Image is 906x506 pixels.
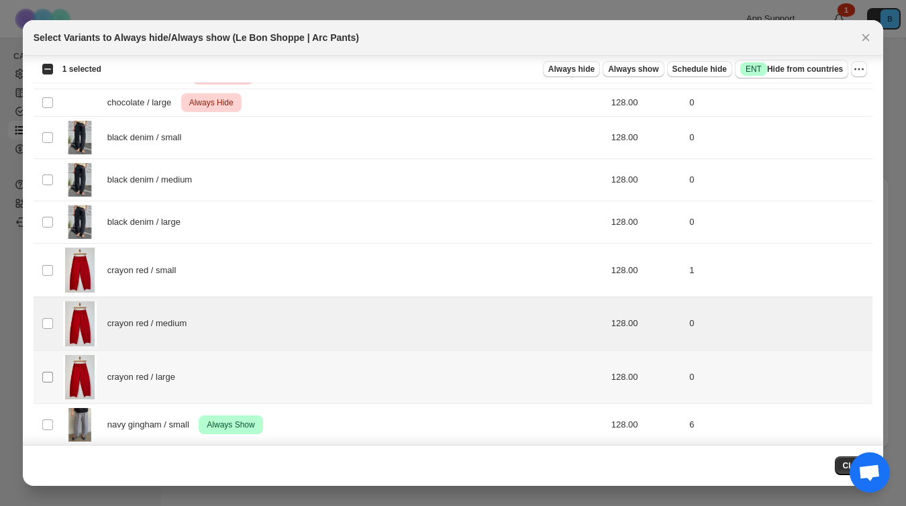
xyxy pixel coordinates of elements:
td: 128.00 [607,159,685,201]
td: 0 [685,89,872,117]
span: Schedule hide [672,64,727,74]
td: 128.00 [607,201,685,244]
span: Always Show [204,417,257,433]
span: navy gingham / small [107,418,197,432]
td: 128.00 [607,350,685,404]
img: le-bon-shoppe-arc-pants-apparel-le-bon-shoppe-navy-gingham-small-118204.webp [63,408,97,442]
button: SuccessENTHide from countries [735,60,848,79]
button: Close [835,456,873,475]
a: Open chat [850,452,890,493]
span: chocolate / large [107,96,179,109]
td: 0 [685,350,872,404]
td: 0 [685,117,872,159]
td: 128.00 [607,117,685,159]
span: crayon red / medium [107,317,194,330]
span: ENT [746,64,762,74]
td: 128.00 [607,297,685,350]
span: Always Hide [187,95,236,111]
span: Always show [608,64,658,74]
span: black denim / small [107,131,189,144]
button: Close [856,28,875,47]
span: black denim / large [107,215,188,229]
img: le-bon-shoppe-arc-pants-apparel-le-bon-shoppe-black-denim-small-980741.webp [63,121,97,154]
span: Hide from countries [740,62,843,76]
span: crayon red / large [107,370,183,384]
td: 128.00 [607,404,685,446]
button: More actions [851,61,867,77]
span: crayon red / small [107,264,183,277]
img: le-bon-shoppe-arc-pants-apparel-le-bon-shoppe-crayon-red-small-768856.webp [63,248,97,293]
span: Always hide [548,64,595,74]
button: Schedule hide [667,61,732,77]
span: Close [843,460,865,471]
span: 1 selected [62,64,101,74]
td: 1 [685,244,872,297]
button: Always hide [543,61,600,77]
img: le-bon-shoppe-arc-pants-apparel-le-bon-shoppe-black-denim-small-980741.webp [63,205,97,239]
td: 0 [685,201,872,244]
td: 128.00 [607,244,685,297]
img: le-bon-shoppe-arc-pants-apparel-le-bon-shoppe-crayon-red-small-768856.webp [63,301,97,346]
td: 0 [685,297,872,350]
img: le-bon-shoppe-arc-pants-apparel-le-bon-shoppe-crayon-red-small-768856.webp [63,355,97,400]
img: le-bon-shoppe-arc-pants-apparel-le-bon-shoppe-black-denim-small-980741.webp [63,163,97,197]
h2: Select Variants to Always hide/Always show (Le Bon Shoppe | Arc Pants) [34,31,359,44]
span: black denim / medium [107,173,199,187]
td: 6 [685,404,872,446]
button: Always show [603,61,664,77]
td: 128.00 [607,89,685,117]
td: 0 [685,159,872,201]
